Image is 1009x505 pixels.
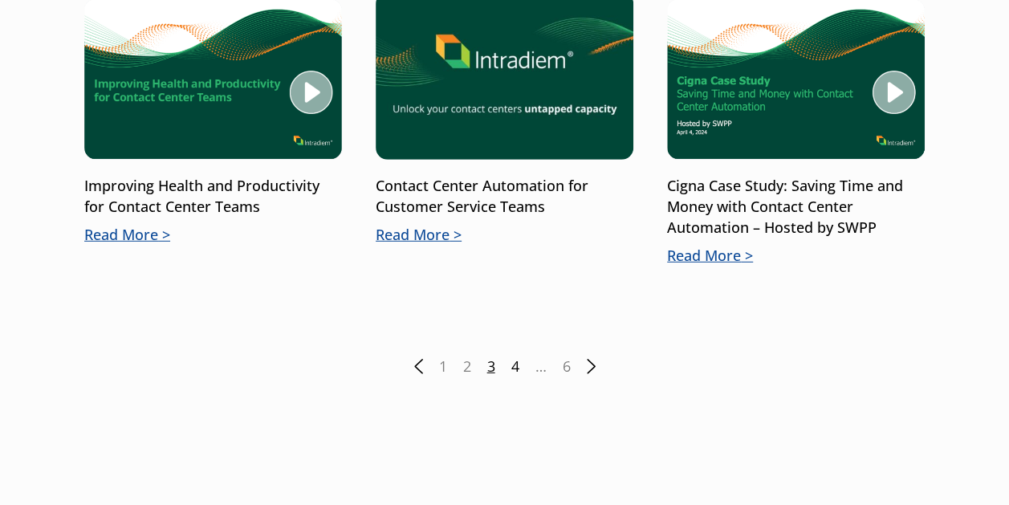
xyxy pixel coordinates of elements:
p: Contact Center Automation for Customer Service Teams [376,176,633,218]
a: 2 [463,356,471,377]
p: Cigna Case Study: Saving Time and Money with Contact Center Automation – Hosted by SWPP [667,176,925,238]
p: Improving Health and Productivity for Contact Center Teams [84,176,342,218]
a: Next [587,359,596,374]
a: 6 [563,356,571,377]
span: … [535,356,547,377]
p: Read More [376,225,633,246]
p: Read More [84,225,342,246]
nav: Posts pagination [84,356,925,377]
a: 1 [439,356,447,377]
a: Previous [414,359,423,374]
p: Read More [667,246,925,267]
a: 4 [511,356,519,377]
span: 3 [487,356,495,377]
